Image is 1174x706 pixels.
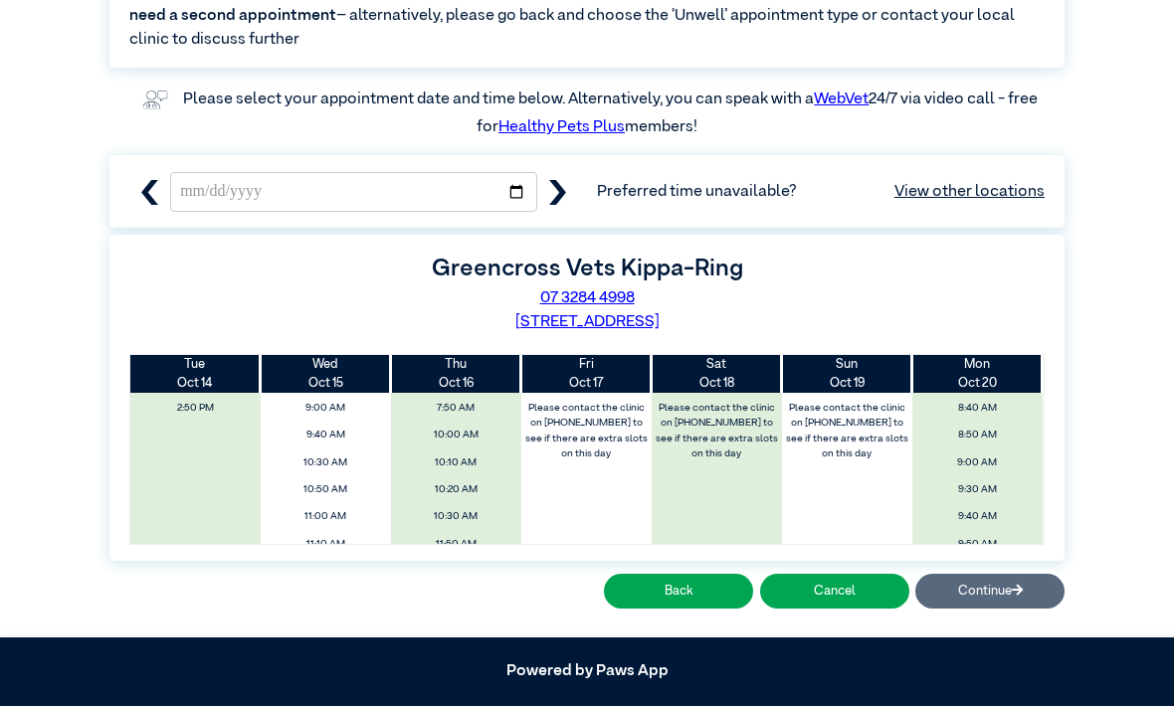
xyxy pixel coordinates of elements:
span: 10:50 AM [267,478,386,501]
label: Please contact the clinic on [PHONE_NUMBER] to see if there are extra slots on this day [653,397,780,465]
a: [STREET_ADDRESS] [515,314,660,330]
a: 07 3284 4998 [540,290,635,306]
span: 9:50 AM [917,533,1037,556]
button: Cancel [760,574,909,609]
th: Oct 18 [652,355,782,393]
span: 9:30 AM [917,478,1037,501]
th: Oct 17 [521,355,652,393]
span: 10:20 AM [396,478,515,501]
span: Preferred time unavailable? [597,180,1045,204]
span: 11:10 AM [267,533,386,556]
a: View other locations [894,180,1045,204]
h5: Powered by Paws App [109,662,1065,681]
label: Please select your appointment date and time below. Alternatively, you can speak with a 24/7 via ... [183,91,1041,135]
button: Back [604,574,753,609]
th: Oct 15 [261,355,391,393]
span: 7:50 AM [396,397,515,420]
a: Healthy Pets Plus [498,119,625,135]
span: 10:10 AM [396,451,515,474]
th: Oct 14 [130,355,261,393]
span: 9:00 AM [917,451,1037,474]
span: 10:30 AM [267,451,386,474]
span: 2:50 PM [136,397,256,420]
span: 11:00 AM [267,505,386,528]
span: 10:00 AM [396,424,515,446]
th: Oct 20 [912,355,1043,393]
span: 8:40 AM [917,397,1037,420]
label: Please contact the clinic on [PHONE_NUMBER] to see if there are extra slots on this day [783,397,910,465]
label: Greencross Vets Kippa-Ring [432,257,743,280]
span: 9:40 AM [917,505,1037,528]
span: 9:00 AM [267,397,386,420]
img: vet [136,84,174,115]
span: 8:50 AM [917,424,1037,446]
a: WebVet [814,91,869,107]
span: 10:30 AM [396,505,515,528]
th: Oct 19 [782,355,912,393]
span: 9:40 AM [267,424,386,446]
label: Please contact the clinic on [PHONE_NUMBER] to see if there are extra slots on this day [522,397,650,465]
span: 11:50 AM [396,533,515,556]
th: Oct 16 [391,355,521,393]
